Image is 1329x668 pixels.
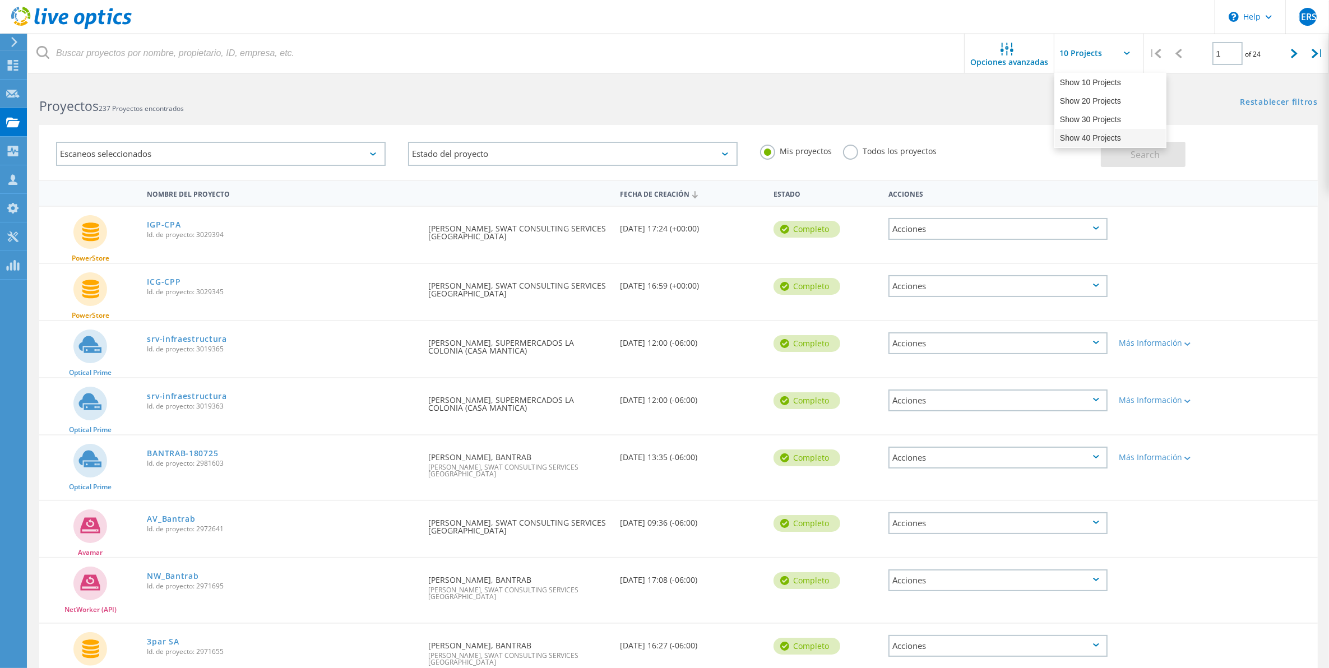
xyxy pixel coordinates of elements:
[147,583,417,590] span: Id. de proyecto: 2971695
[883,183,1113,203] div: Acciones
[774,449,840,466] div: completo
[147,460,417,467] span: Id. de proyecto: 2981603
[888,332,1108,354] div: Acciones
[614,435,768,472] div: [DATE] 13:35 (-06:00)
[69,426,112,433] span: Optical Prime
[1131,149,1160,161] span: Search
[56,142,386,166] div: Escaneos seleccionados
[64,606,117,613] span: NetWorker (API)
[888,569,1108,591] div: Acciones
[147,231,417,238] span: Id. de proyecto: 3029394
[774,221,840,238] div: completo
[147,572,198,580] a: NW_Bantrab
[1055,73,1166,92] div: Show 10 Projects
[614,207,768,244] div: [DATE] 17:24 (+00:00)
[28,34,965,73] input: Buscar proyectos por nombre, propietario, ID, empresa, etc.
[614,501,768,538] div: [DATE] 09:36 (-06:00)
[1306,34,1329,73] div: |
[614,378,768,415] div: [DATE] 12:00 (-06:00)
[1144,34,1167,73] div: |
[423,558,614,611] div: [PERSON_NAME], BANTRAB
[843,145,937,155] label: Todos los proyectos
[147,449,218,457] a: BANTRAB-180725
[888,512,1108,534] div: Acciones
[428,587,609,600] span: [PERSON_NAME], SWAT CONSULTING SERVICES [GEOGRAPHIC_DATA]
[1298,12,1317,21] span: JERS
[147,278,180,286] a: ICG-CPP
[428,464,609,477] span: [PERSON_NAME], SWAT CONSULTING SERVICES [GEOGRAPHIC_DATA]
[1055,129,1166,147] div: Show 40 Projects
[614,558,768,595] div: [DATE] 17:08 (-06:00)
[1101,142,1186,167] button: Search
[423,207,614,252] div: [PERSON_NAME], SWAT CONSULTING SERVICES [GEOGRAPHIC_DATA]
[11,24,132,31] a: Live Optics Dashboard
[760,145,832,155] label: Mis proyectos
[614,321,768,358] div: [DATE] 12:00 (-06:00)
[774,392,840,409] div: completo
[888,389,1108,411] div: Acciones
[423,501,614,546] div: [PERSON_NAME], SWAT CONSULTING SERVICES [GEOGRAPHIC_DATA]
[408,142,738,166] div: Estado del proyecto
[147,346,417,352] span: Id. de proyecto: 3019365
[971,58,1049,66] span: Opciones avanzadas
[69,369,112,376] span: Optical Prime
[147,515,195,523] a: AV_Bantrab
[614,264,768,301] div: [DATE] 16:59 (+00:00)
[147,289,417,295] span: Id. de proyecto: 3029345
[888,275,1108,297] div: Acciones
[774,515,840,532] div: completo
[1119,339,1210,347] div: Más Información
[774,278,840,295] div: completo
[774,638,840,655] div: completo
[141,183,423,203] div: Nombre del proyecto
[774,572,840,589] div: completo
[72,312,109,319] span: PowerStore
[147,403,417,410] span: Id. de proyecto: 3019363
[428,652,609,666] span: [PERSON_NAME], SWAT CONSULTING SERVICES [GEOGRAPHIC_DATA]
[1240,98,1318,108] a: Restablecer filtros
[1055,110,1166,129] div: Show 30 Projects
[147,526,417,532] span: Id. de proyecto: 2972641
[39,97,99,115] b: Proyectos
[774,335,840,352] div: completo
[1119,396,1210,404] div: Más Información
[69,484,112,490] span: Optical Prime
[614,624,768,661] div: [DATE] 16:27 (-06:00)
[147,392,226,400] a: srv-infraestructura
[888,447,1108,468] div: Acciones
[1119,453,1210,461] div: Más Información
[147,335,226,343] a: srv-infraestructura
[423,321,614,366] div: [PERSON_NAME], SUPERMERCADOS LA COLONIA (CASA MANTICA)
[147,648,417,655] span: Id. de proyecto: 2971655
[147,221,180,229] a: IGP-CPA
[423,264,614,309] div: [PERSON_NAME], SWAT CONSULTING SERVICES [GEOGRAPHIC_DATA]
[888,635,1108,657] div: Acciones
[1245,49,1261,59] span: of 24
[72,255,109,262] span: PowerStore
[1055,92,1166,110] div: Show 20 Projects
[99,104,184,113] span: 237 Proyectos encontrados
[78,549,103,556] span: Avamar
[423,378,614,423] div: [PERSON_NAME], SUPERMERCADOS LA COLONIA (CASA MANTICA)
[1229,12,1239,22] svg: \n
[147,638,179,646] a: 3par SA
[423,435,614,489] div: [PERSON_NAME], BANTRAB
[614,183,768,204] div: Fecha de creación
[768,183,883,203] div: Estado
[888,218,1108,240] div: Acciones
